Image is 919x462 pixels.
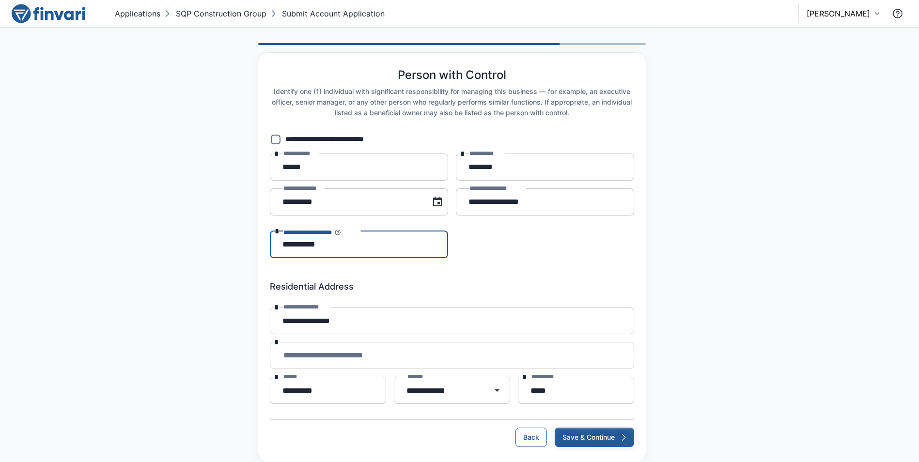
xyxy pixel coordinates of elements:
[12,4,85,23] img: logo
[888,4,907,23] button: Contact Support
[555,428,634,447] button: Save & Continue
[515,428,547,447] button: Back
[428,192,447,212] button: Choose date, selected date is Feb 13, 1957
[487,381,507,400] button: Open
[176,8,266,19] p: SQP Construction Group
[807,8,870,19] p: [PERSON_NAME]
[398,68,506,82] h5: Person with Control
[282,8,385,19] p: Submit Account Application
[268,6,387,21] button: Submit Account Application
[162,6,268,21] button: SQP Construction Group
[270,281,634,292] h6: Residential Address
[270,86,634,118] h6: Identify one (1) individual with significant responsibility for managing this business — for exam...
[807,8,880,19] button: [PERSON_NAME]
[115,8,160,19] p: Applications
[113,6,162,21] button: Applications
